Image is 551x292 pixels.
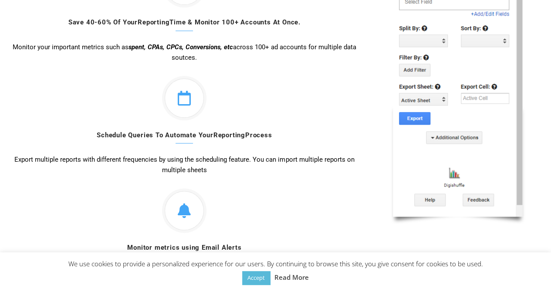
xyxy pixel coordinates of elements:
b: Reporting [213,131,245,139]
iframe: Chat Widget [507,250,551,292]
a: Read More [274,272,309,282]
h4: Monitor metrics using Email Alerts [9,244,360,256]
i: spent, CPAs, CPCs, Conversions, etc [128,43,233,51]
b: Reporting [138,18,169,26]
h4: Save 40-60% Of Your Time & Monitor 100+ Accounts At Once. [9,18,360,31]
a: Accept [242,271,270,285]
p: Monitor your important metrics such as across 100+ ad accounts for multiple data soutces. [9,42,360,63]
p: Export multiple reports with different frequencies by using the scheduling feature. You can impor... [9,154,360,175]
span: We use cookies to provide a personalized experience for our users. By continuing to browse this s... [68,259,483,282]
h4: Schedule Queries To Automate Your Process [9,131,360,144]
